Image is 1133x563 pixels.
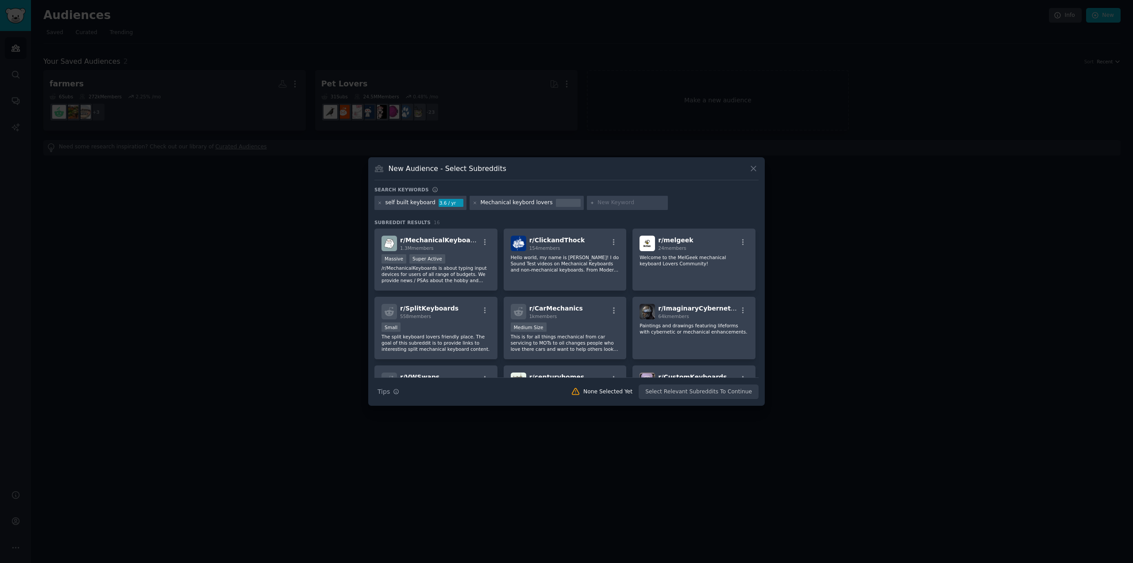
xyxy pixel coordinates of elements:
div: Small [382,322,401,332]
span: 558 members [400,314,431,319]
p: This is for all things mechanical from car servicing to MOTs to oil changes people who love there... [511,334,620,352]
div: self built keyboard [385,199,435,207]
span: r/ melgeek [658,237,693,244]
span: 1k members [529,314,557,319]
div: Medium Size [511,322,547,332]
span: Tips [378,387,390,396]
h3: Search keywords [374,186,429,193]
span: r/ MechanicalKeyboards [400,237,482,244]
img: ImaginaryCybernetics [640,304,655,319]
p: The split keyboard lovers friendly place. The goal of this subreddit is to provide links to inter... [382,334,490,352]
span: r/ CustomKeyboards [658,373,727,381]
div: 3.6 / yr [439,199,463,207]
span: r/ ImaginaryCybernetics [658,305,740,312]
img: melgeek [640,236,655,251]
span: r/ centuryhomes [529,373,584,381]
span: 154 members [529,245,560,251]
span: 64k members [658,314,689,319]
img: ClickandThock [511,236,526,251]
span: 16 [434,220,440,225]
p: /r/MechanicalKeyboards is about typing input devices for users of all range of budgets. We provid... [382,265,490,283]
span: r/ VWSwaps [400,373,439,381]
div: None Selected Yet [583,388,632,396]
span: 1.3M members [400,245,434,251]
span: 24 members [658,245,686,251]
div: Massive [382,254,406,264]
img: CustomKeyboards [640,373,655,388]
p: Paintings and drawings featuring lifeforms with cybernetic or mechanical enhancements. [640,322,748,335]
img: centuryhomes [511,373,526,388]
h3: New Audience - Select Subreddits [389,164,506,173]
p: Welcome to the MelGeek mechanical keyboard Lovers Community! [640,254,748,267]
input: New Keyword [597,199,665,207]
button: Tips [374,384,402,400]
span: r/ SplitKeyboards [400,305,459,312]
div: Super Active [409,254,445,264]
span: Subreddit Results [374,219,431,225]
p: Hello world, my name is [PERSON_NAME]! I do Sound Test videos on Mechanical Keyboards and non-mec... [511,254,620,273]
span: r/ ClickandThock [529,237,585,244]
div: Mechanical keybord lovers [480,199,552,207]
img: MechanicalKeyboards [382,236,397,251]
span: r/ CarMechanics [529,305,583,312]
